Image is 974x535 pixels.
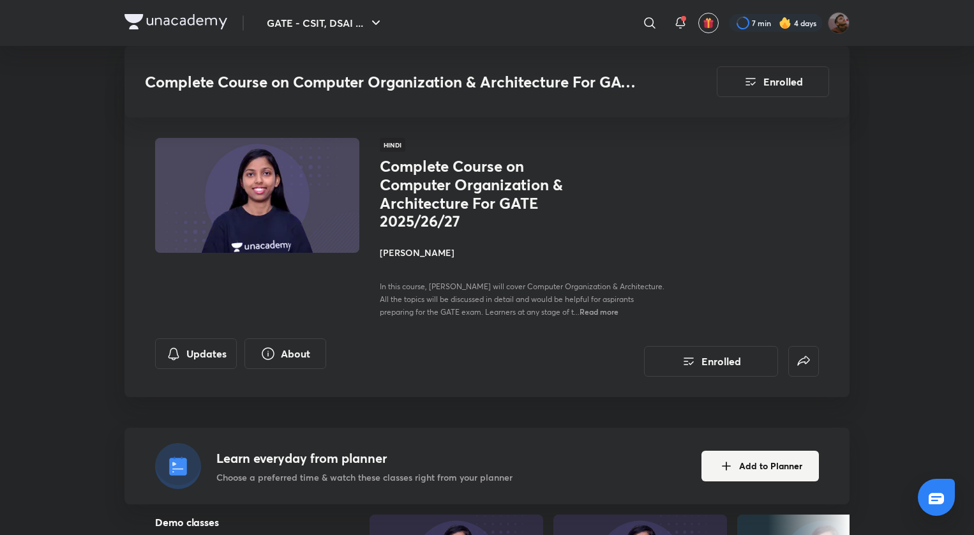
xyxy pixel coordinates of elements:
button: avatar [698,13,719,33]
button: Add to Planner [701,451,819,481]
img: Company Logo [124,14,227,29]
button: GATE - CSIT, DSAI ... [259,10,391,36]
img: Suryansh Singh [828,12,850,34]
button: false [788,346,819,377]
h3: Complete Course on Computer Organization & Architecture For GATE 2025/26/27 [145,73,645,91]
img: Thumbnail [153,137,361,254]
h4: [PERSON_NAME] [380,246,666,259]
button: Updates [155,338,237,369]
span: Hindi [380,138,405,152]
h1: Complete Course on Computer Organization & Architecture For GATE 2025/26/27 [380,157,588,230]
img: streak [779,17,791,29]
a: Company Logo [124,14,227,33]
button: Enrolled [644,346,778,377]
h4: Learn everyday from planner [216,449,513,468]
button: Enrolled [717,66,829,97]
p: Choose a preferred time & watch these classes right from your planner [216,471,513,484]
span: Read more [580,306,618,317]
img: avatar [703,17,714,29]
button: About [244,338,326,369]
span: In this course, [PERSON_NAME] will cover Computer Organization & Architecture. All the topics wil... [380,282,664,317]
h5: Demo classes [155,515,329,530]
